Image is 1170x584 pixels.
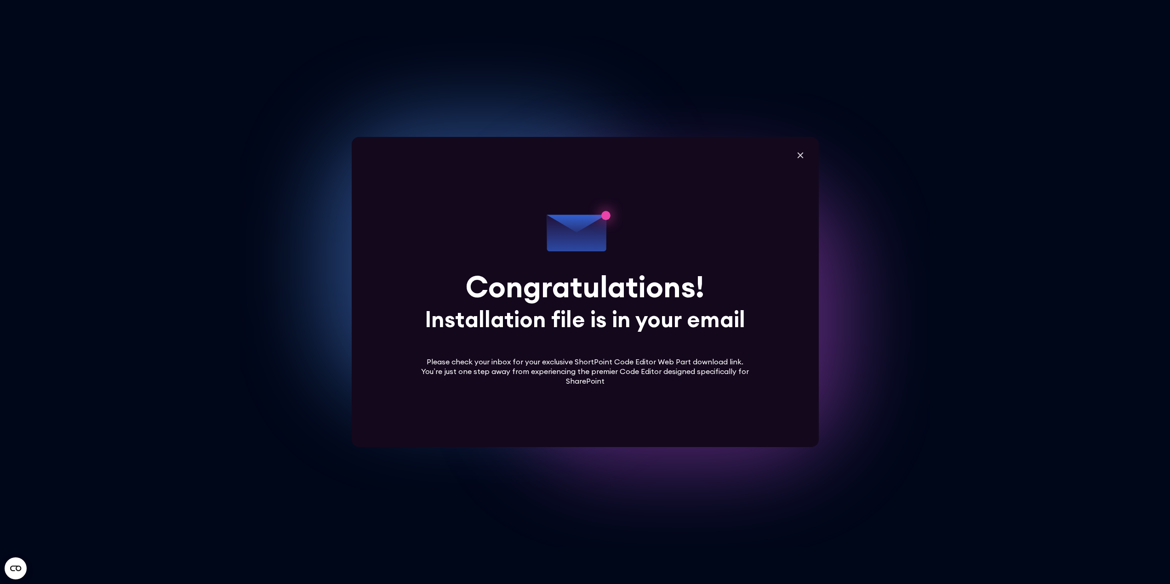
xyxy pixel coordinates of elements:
div: Chat-Widget [1124,540,1170,584]
div: Congratulations! [466,272,704,301]
div: Please check your inbox for your exclusive ShortPoint Code Editor Web Part download link. You’re ... [418,357,752,386]
div: Installation file is in your email [425,308,745,330]
iframe: Chat Widget [1124,540,1170,584]
button: Open CMP widget [5,557,27,579]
